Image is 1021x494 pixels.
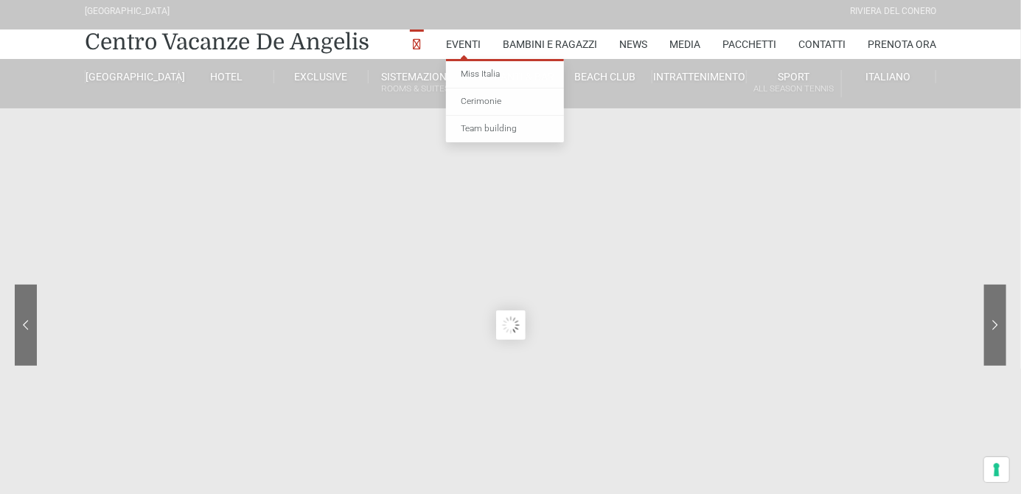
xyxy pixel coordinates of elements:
[535,21,548,32] span: 303
[798,29,846,59] a: Contatti
[446,29,481,59] a: Eventi
[610,7,703,30] li: Miglior prezzo garantito
[722,29,776,59] a: Pacchetti
[868,29,936,59] a: Prenota Ora
[229,45,303,54] p: €
[91,30,142,45] div: Settembre
[85,27,369,57] a: Centro Vacanze De Angelis
[850,4,936,18] div: Riviera Del Conero
[229,33,303,44] span: Prezzo su altri siti
[369,82,462,96] small: Rooms & Suites
[549,6,559,21] span: ★
[492,18,522,49] span: 7.8
[41,45,74,56] div: [DATE]
[333,24,390,41] span: Prenota
[610,42,703,54] li: Pagamento sicuro
[559,6,568,21] span: ★
[747,70,841,97] a: SportAll Season Tennis
[842,70,936,83] a: Italiano
[248,41,277,58] span: 178.5
[568,6,578,21] span: ★
[85,4,170,18] div: [GEOGRAPHIC_DATA]
[530,6,540,21] span: ★
[32,30,83,45] div: Settembre
[52,8,63,26] div: 2
[274,70,369,83] a: Exclusive
[984,457,1009,482] button: Le tue preferenze relative al consenso per le tecnologie di tracciamento
[492,6,501,21] span: ★
[717,5,822,28] span: Codice Promo
[446,116,564,142] a: Team building
[179,70,273,83] a: Hotel
[511,6,520,21] span: ★
[503,29,597,59] a: Bambini e Ragazzi
[540,6,549,21] span: ★
[446,61,564,88] a: Miss Italia
[111,8,121,26] div: 3
[610,30,703,42] li: Assistenza clienti
[501,6,511,21] span: ★
[100,45,133,56] div: [DATE]
[747,82,840,96] small: All Season Tennis
[229,19,303,28] p: €
[85,70,179,83] a: [GEOGRAPHIC_DATA]
[578,6,588,21] span: ★
[866,71,911,83] span: Italiano
[669,29,700,59] a: Media
[619,29,647,59] a: News
[253,15,273,32] span: 170
[533,21,588,32] a: ( recensioni)
[520,6,530,21] span: ★
[369,70,463,97] a: SistemazioniRooms & Suites
[232,7,299,19] span: Il nostro prezzo
[652,70,747,83] a: Intrattenimento
[558,70,652,83] a: Beach Club
[446,88,564,116] a: Cerimonie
